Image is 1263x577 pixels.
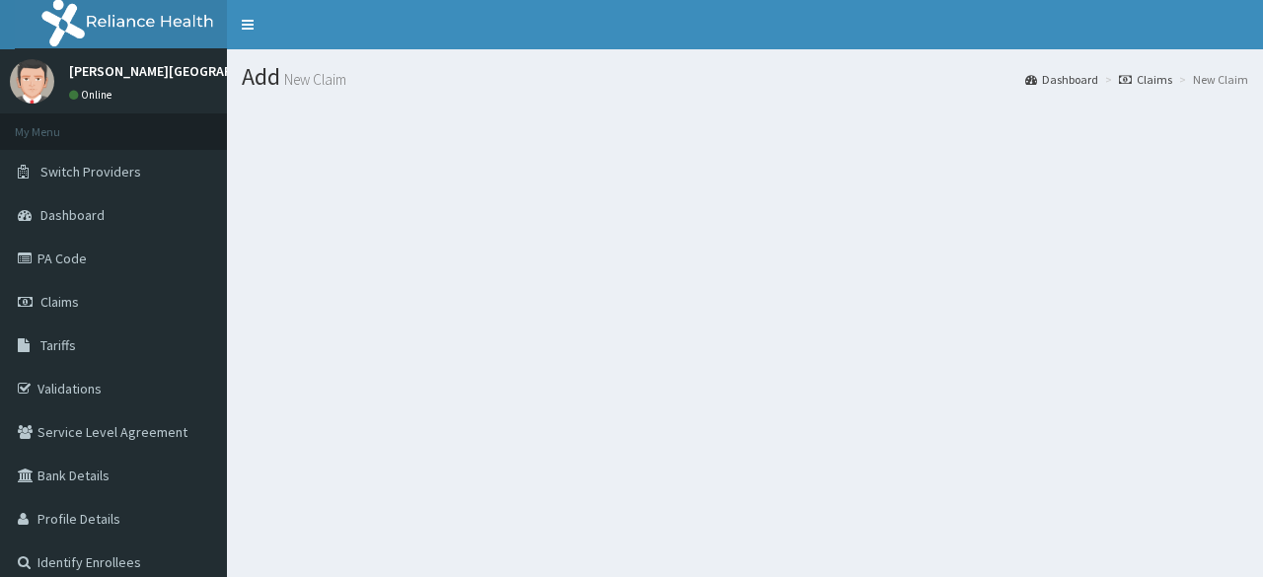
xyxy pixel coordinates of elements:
[280,72,346,87] small: New Claim
[1119,71,1172,88] a: Claims
[40,293,79,311] span: Claims
[1174,71,1248,88] li: New Claim
[242,64,1248,90] h1: Add
[40,336,76,354] span: Tariffs
[40,163,141,180] span: Switch Providers
[1025,71,1098,88] a: Dashboard
[40,206,105,224] span: Dashboard
[10,59,54,104] img: User Image
[69,64,296,78] p: [PERSON_NAME][GEOGRAPHIC_DATA]
[69,88,116,102] a: Online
